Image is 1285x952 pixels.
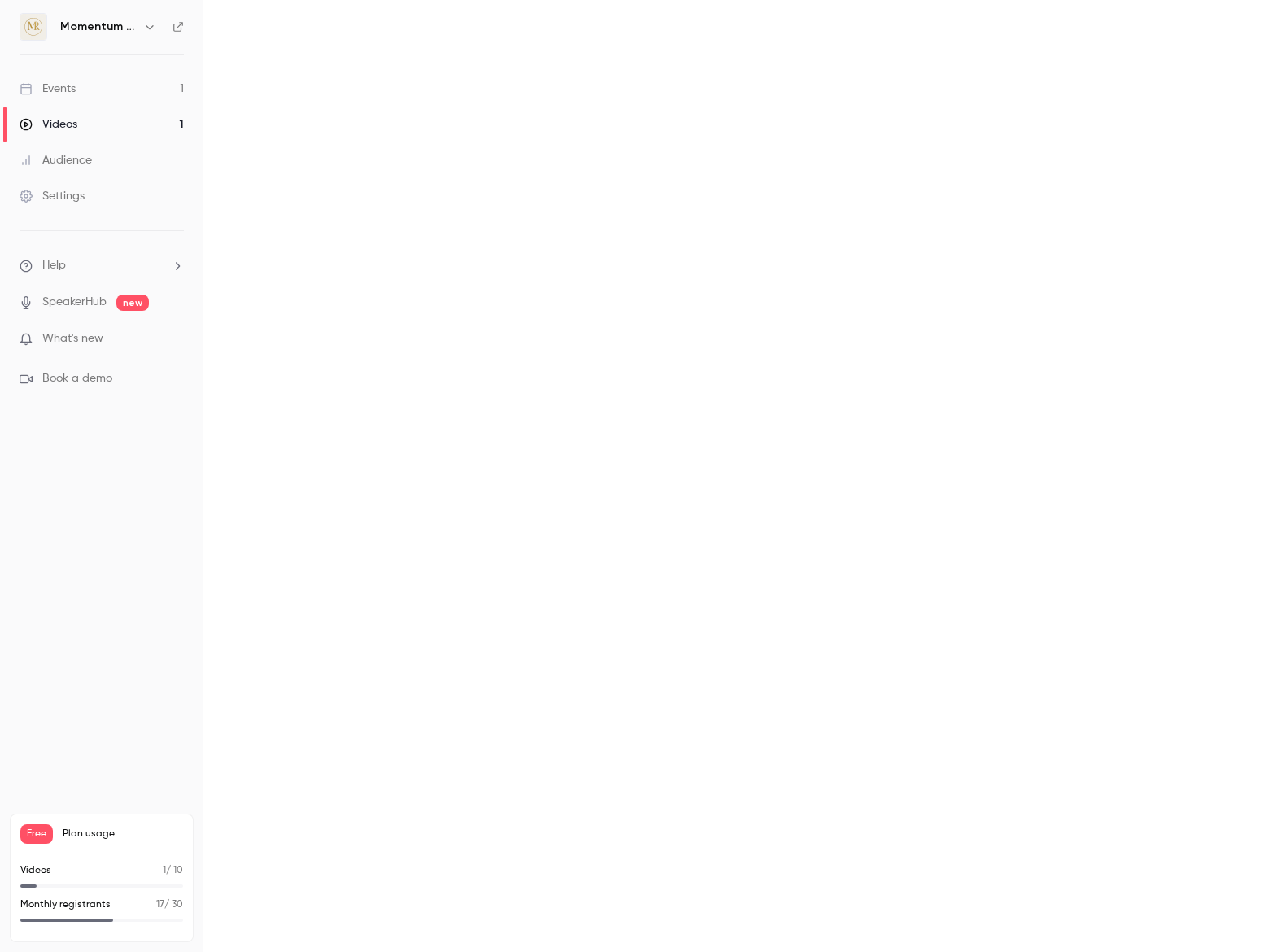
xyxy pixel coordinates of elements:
div: Events [20,81,76,97]
p: / 10 [163,863,183,878]
img: Momentum Renaissance [20,14,46,40]
span: Free [20,824,53,844]
h6: Momentum Renaissance [60,19,137,35]
p: Videos [20,863,51,878]
span: What's new [42,330,103,347]
span: 17 [156,900,164,910]
span: Book a demo [42,370,112,387]
span: new [116,295,149,311]
span: 1 [163,866,166,876]
iframe: Noticeable Trigger [164,332,184,347]
div: Videos [20,116,77,133]
li: help-dropdown-opener [20,257,184,274]
span: Plan usage [63,828,183,841]
div: Audience [20,152,92,168]
p: / 30 [156,897,183,912]
div: Settings [20,188,85,204]
p: Monthly registrants [20,897,111,912]
span: Help [42,257,66,274]
a: SpeakerHub [42,294,107,311]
